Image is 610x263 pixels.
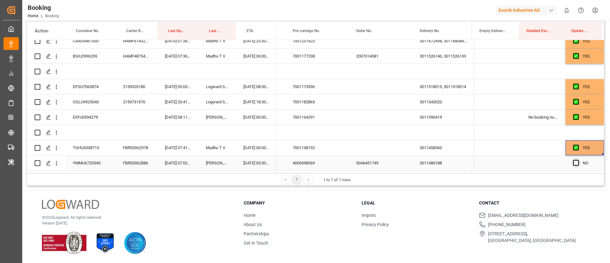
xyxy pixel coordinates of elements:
a: Get in Touch [244,240,268,246]
span: ETA [247,29,253,33]
div: [DATE] 00:00:00 [236,140,276,155]
div: Madhu T V [198,49,236,64]
div: HAMF48754900 [115,49,157,64]
div: Press SPACE to select this row. [27,33,276,49]
a: Home [28,14,38,18]
div: [PERSON_NAME] [198,110,236,125]
div: 1 [293,176,301,183]
div: No booking number got provided by customer/forwarder [521,110,566,125]
div: Press SPACE to select this row. [474,49,604,64]
div: [DATE] 08:11:58 [157,110,198,125]
span: [EMAIL_ADDRESS][DOMAIN_NAME] [488,212,559,219]
span: Empty Delivered Depot [479,29,505,33]
div: YES [583,80,596,94]
div: 7001164291 [285,110,349,125]
div: YES [583,34,596,48]
div: Evonik Industries AG [496,6,557,15]
div: YES [583,141,596,155]
div: CAAU9467530 [65,33,115,48]
p: © 2025 Logward. All rights reserved. [42,215,228,220]
div: [DATE] 06:00:00 [236,49,276,64]
div: [DATE] 07:02:51 [157,156,198,170]
div: HAMF67432300 [115,33,157,48]
p: Version [DATE] [42,220,228,226]
div: Press SPACE to select this row. [27,94,276,110]
div: 4006598369 [285,156,349,170]
div: YES [583,49,596,64]
div: [DATE] 20:41:52 [157,94,198,109]
span: Last Opened Date [168,29,185,33]
div: 3011672498, 3011680843, 3011662380, 3011690985, 3011665196, 3011673388 [412,33,476,48]
div: 7001173596 [285,79,349,94]
div: 0046451749 [349,156,412,170]
div: 3011390419 [412,110,476,125]
div: 2007014081 [349,49,412,64]
div: [DATE] 08:00:00 [236,79,276,94]
div: Press SPACE to select this row. [27,110,276,125]
img: AICPA SOC [124,232,146,254]
h3: Contact [479,200,589,206]
div: FBRE0062978 [115,140,157,155]
div: [DATE] 23:30:00 [236,33,276,48]
button: Evonik Industries AG [496,4,559,16]
div: Press SPACE to select this row. [27,156,276,171]
div: YES [583,95,596,109]
button: Help Center [574,3,588,17]
div: [DATE] 07:36:05 [157,33,198,48]
div: 1 to 7 of 7 rows [323,177,351,183]
div: Press SPACE to select this row. [474,79,604,94]
span: Detailed Escalation Reason [526,29,550,33]
div: EXFU0594279 [65,110,115,125]
div: Press SPACE to select this row. [474,64,604,79]
span: [STREET_ADDRESS], [GEOGRAPHIC_DATA], [GEOGRAPHIC_DATA] [488,231,576,244]
div: Press SPACE to select this row. [474,94,604,110]
div: 3011458560 [412,140,476,155]
div: DFSU7063874 [65,79,115,94]
a: Privacy Policy [362,222,389,227]
a: Home [244,213,255,218]
div: Press SPACE to select this row. [27,79,276,94]
div: [PERSON_NAME] [198,156,236,170]
a: About Us [244,222,262,227]
div: Press SPACE to select this row. [27,125,276,140]
div: Press SPACE to select this row. [474,156,604,171]
div: Press SPACE to select this row. [27,64,276,79]
div: Madhu T V [198,140,236,155]
div: [DATE] 05:03:43 [157,79,198,94]
div: [DATE] 07:41:44 [157,140,198,155]
div: FBRE0062886 [115,156,157,170]
a: Partnerships [244,231,269,236]
div: Logward System [198,94,236,109]
button: show 0 new notifications [559,3,574,17]
div: Logward System [198,79,236,94]
span: Container No. [76,29,99,33]
div: 7001177238 [285,49,349,64]
a: Imprint [362,213,376,218]
span: [PHONE_NUMBER] [488,221,525,228]
div: Press SPACE to select this row. [474,140,604,156]
img: Logward Logo [42,200,99,209]
div: 7001158192 [285,140,349,155]
div: YES [583,110,596,125]
div: OOLU9925040 [65,94,115,109]
div: 2159320180 [115,79,157,94]
div: 7001231623 [285,33,349,48]
img: ISO 27001 Certification [94,232,116,254]
div: [DATE] 03:30:00 [236,156,276,170]
h3: Company [244,200,354,206]
div: Madhu T V [198,33,236,48]
div: 3011543020 [412,94,476,109]
div: NO [583,156,596,170]
img: ISO 9001 & ISO 14001 Certification [42,232,86,254]
div: Press SPACE to select this row. [474,110,604,125]
div: [DATE] 00:00:00 [236,110,276,125]
div: 3011518015, 3011518014 [412,79,476,94]
div: Press SPACE to select this row. [27,49,276,64]
div: [DATE] 18:30:00 [236,94,276,109]
div: 3011526140, 3011526133 [412,49,476,64]
div: 2159731970 [115,94,157,109]
div: Press SPACE to select this row. [474,125,604,140]
div: Action [35,28,48,34]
